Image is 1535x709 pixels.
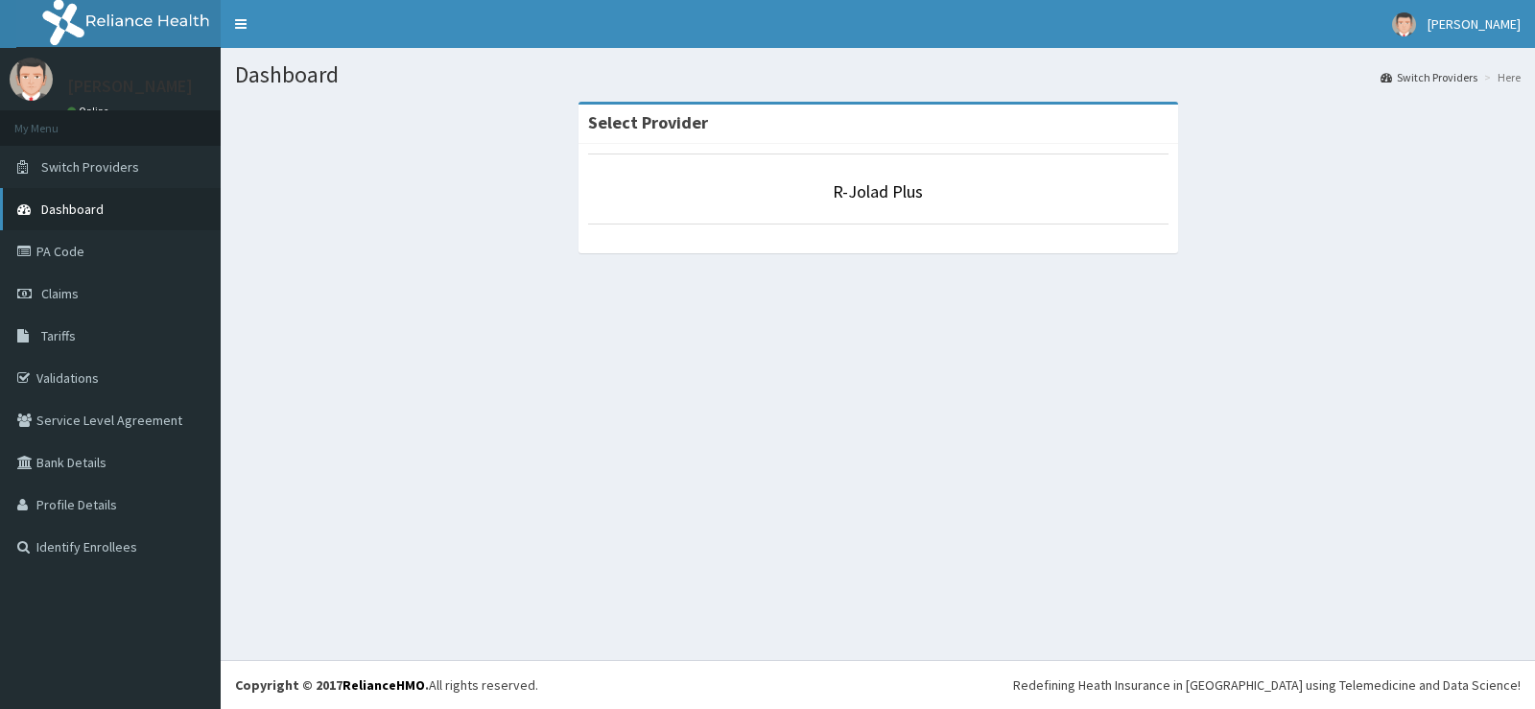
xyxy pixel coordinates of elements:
[67,78,193,95] p: [PERSON_NAME]
[1013,675,1521,695] div: Redefining Heath Insurance in [GEOGRAPHIC_DATA] using Telemedicine and Data Science!
[833,180,923,202] a: R-Jolad Plus
[41,158,139,176] span: Switch Providers
[588,111,708,133] strong: Select Provider
[41,285,79,302] span: Claims
[235,62,1521,87] h1: Dashboard
[1392,12,1416,36] img: User Image
[67,105,113,118] a: Online
[41,327,76,344] span: Tariffs
[10,58,53,101] img: User Image
[221,660,1535,709] footer: All rights reserved.
[1479,69,1521,85] li: Here
[1428,15,1521,33] span: [PERSON_NAME]
[235,676,429,694] strong: Copyright © 2017 .
[1381,69,1477,85] a: Switch Providers
[41,201,104,218] span: Dashboard
[342,676,425,694] a: RelianceHMO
